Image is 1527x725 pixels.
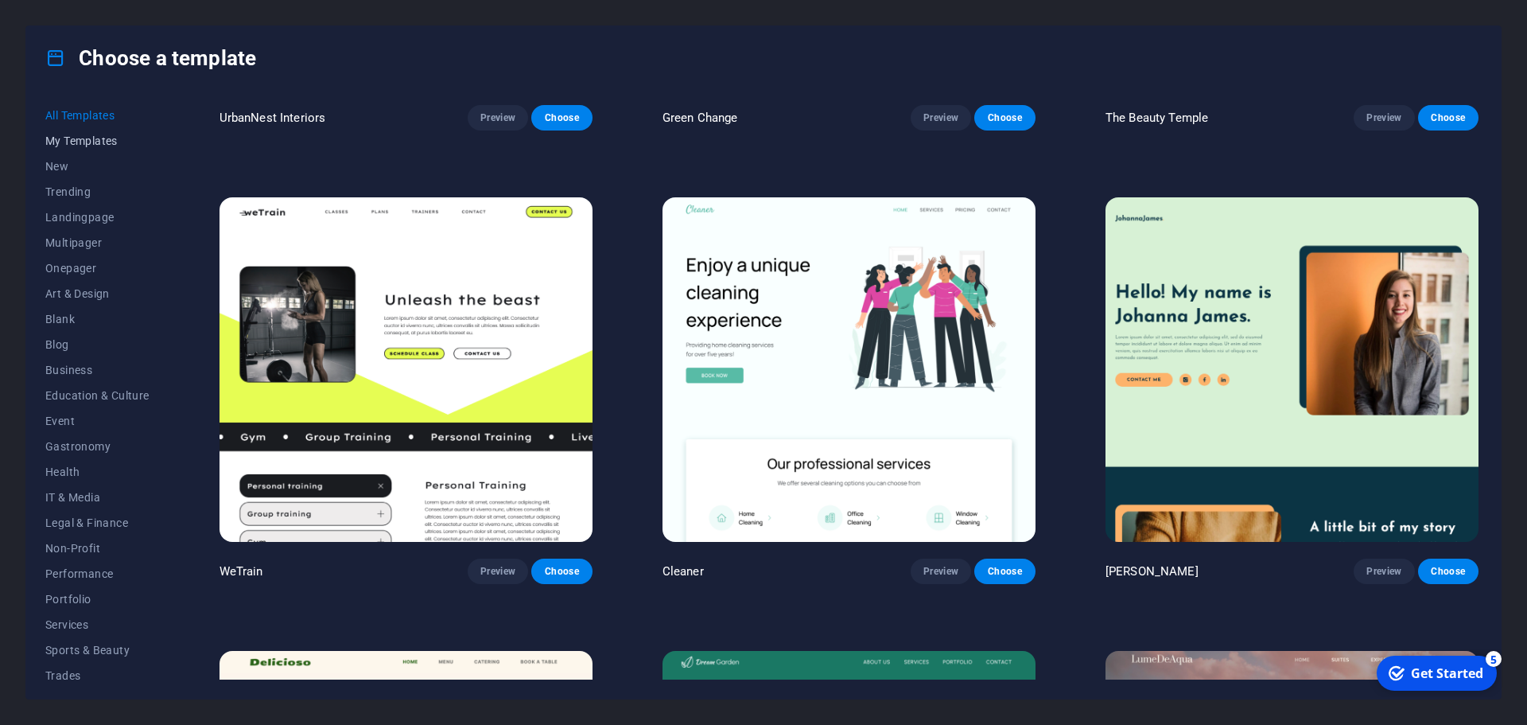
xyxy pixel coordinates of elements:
button: Education & Culture [45,383,150,408]
button: Preview [911,105,971,131]
span: Non-Profit [45,542,150,555]
p: The Beauty Temple [1105,110,1208,126]
span: Choose [1431,565,1466,578]
span: IT & Media [45,491,150,504]
span: Choose [544,565,579,578]
button: IT & Media [45,485,150,510]
span: All Templates [45,109,150,122]
button: Gastronomy [45,434,150,459]
button: Onepager [45,255,150,281]
button: Non-Profit [45,536,150,561]
button: Blank [45,306,150,332]
span: Health [45,466,150,478]
button: Event [45,408,150,434]
button: Choose [531,105,592,131]
button: Choose [531,559,592,584]
span: Preview [480,565,515,578]
button: Preview [1354,105,1414,131]
button: Sports & Beauty [45,637,150,663]
img: Cleaner [662,197,1035,541]
span: My Templates [45,134,150,147]
p: [PERSON_NAME] [1105,563,1199,579]
p: UrbanNest Interiors [220,110,326,126]
p: WeTrain [220,563,263,579]
button: Choose [1418,105,1478,131]
button: Services [45,612,150,637]
p: Cleaner [662,563,704,579]
button: Preview [911,559,971,584]
span: Gastronomy [45,440,150,453]
span: Choose [1431,111,1466,124]
span: Portfolio [45,593,150,606]
div: Get Started 5 items remaining, 0% complete [9,6,129,41]
span: Preview [1366,111,1401,124]
span: Trades [45,669,150,682]
span: Preview [923,111,958,124]
button: Choose [974,105,1035,131]
img: WeTrain [220,197,593,541]
span: Landingpage [45,211,150,224]
button: All Templates [45,103,150,128]
span: Preview [923,565,958,578]
button: Preview [468,559,528,584]
span: Event [45,415,150,427]
span: Multipager [45,236,150,249]
div: 5 [118,2,134,18]
button: Trades [45,663,150,688]
button: Choose [1418,559,1478,584]
button: Performance [45,561,150,587]
span: Performance [45,567,150,580]
span: Preview [480,111,515,124]
span: Choose [987,111,1022,124]
div: Get Started [43,15,115,33]
button: Legal & Finance [45,510,150,536]
button: Art & Design [45,281,150,306]
span: New [45,160,150,173]
span: Preview [1366,565,1401,578]
button: Preview [468,105,528,131]
span: Blank [45,313,150,325]
button: Blog [45,332,150,357]
span: Services [45,618,150,631]
span: Choose [987,565,1022,578]
button: Preview [1354,559,1414,584]
span: Blog [45,338,150,351]
button: Business [45,357,150,383]
button: New [45,154,150,179]
button: Multipager [45,230,150,255]
button: My Templates [45,128,150,154]
img: Johanna James [1105,197,1478,541]
span: Business [45,364,150,376]
span: Legal & Finance [45,516,150,529]
span: Sports & Beauty [45,644,150,657]
span: Trending [45,185,150,198]
span: Onepager [45,262,150,275]
button: Portfolio [45,587,150,612]
button: Trending [45,179,150,205]
span: Art & Design [45,287,150,300]
h4: Choose a template [45,45,256,71]
button: Choose [974,559,1035,584]
span: Choose [544,111,579,124]
button: Health [45,459,150,485]
p: Green Change [662,110,738,126]
button: Landingpage [45,205,150,230]
span: Education & Culture [45,389,150,402]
